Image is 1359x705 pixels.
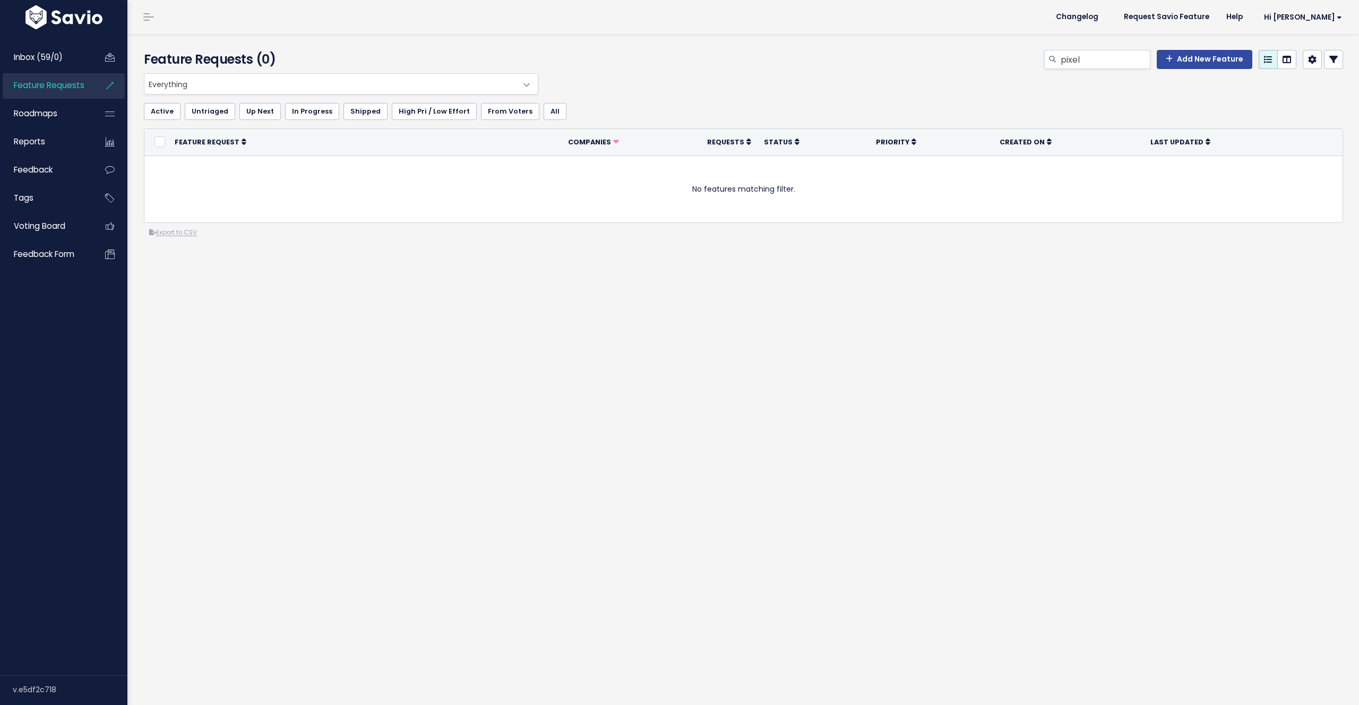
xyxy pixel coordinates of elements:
a: Roadmaps [3,101,88,126]
a: Feedback [3,158,88,182]
span: Priority [876,137,909,147]
a: In Progress [285,103,339,120]
span: Feedback [14,164,53,175]
ul: Filter feature requests [144,103,1343,120]
span: Requests [707,137,744,147]
a: Status [764,136,799,147]
span: Inbox (59/0) [14,51,63,63]
a: Hi [PERSON_NAME] [1251,9,1351,25]
a: Add New Feature [1157,50,1252,69]
a: Shipped [343,103,388,120]
a: Priority [876,136,916,147]
span: Feature Requests [14,80,84,91]
span: Created On [1000,137,1045,147]
a: Requests [707,136,751,147]
a: Tags [3,186,88,210]
a: Reports [3,130,88,154]
span: Last Updated [1150,137,1203,147]
a: Help [1218,9,1251,25]
a: Last Updated [1150,136,1210,147]
a: Created On [1000,136,1052,147]
a: Feature Requests [3,73,88,98]
a: From Voters [481,103,539,120]
a: Up Next [239,103,281,120]
input: Search features... [1060,50,1150,69]
a: Inbox (59/0) [3,45,88,70]
a: High Pri / Low Effort [392,103,477,120]
span: Changelog [1056,13,1098,21]
a: Companies [568,136,619,147]
span: Reports [14,136,45,147]
span: Feature Request [175,137,239,147]
a: All [544,103,566,120]
td: No features matching filter. [144,156,1343,222]
img: logo-white.9d6f32f41409.svg [23,5,105,29]
span: Voting Board [14,220,65,231]
a: Feedback form [3,242,88,266]
a: Export to CSV [149,228,197,237]
span: Hi [PERSON_NAME] [1264,13,1342,21]
span: Everything [144,74,517,94]
a: Voting Board [3,214,88,238]
span: Companies [568,137,611,147]
a: Untriaged [185,103,235,120]
span: Feedback form [14,248,74,260]
a: Request Savio Feature [1115,9,1218,25]
span: Tags [14,192,33,203]
a: Feature Request [175,136,246,147]
a: Active [144,103,180,120]
span: Roadmaps [14,108,57,119]
h4: Feature Requests (0) [144,50,533,69]
div: v.e5df2c718 [13,676,127,703]
span: Status [764,137,793,147]
span: Everything [144,73,538,94]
